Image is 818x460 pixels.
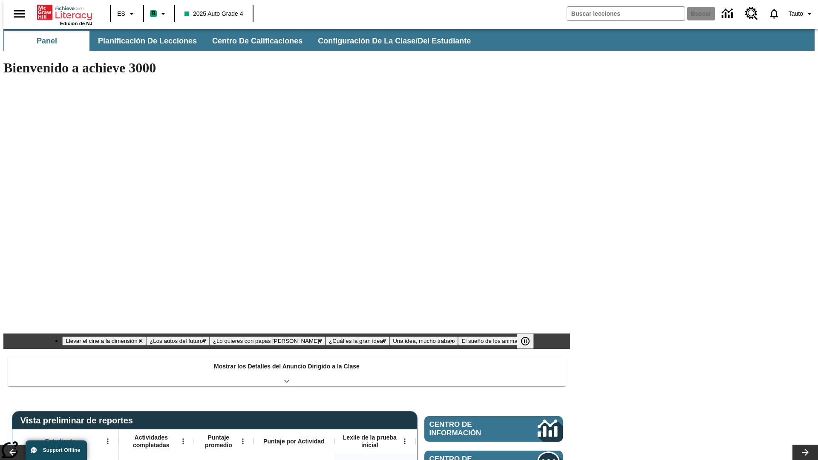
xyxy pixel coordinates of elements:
[740,2,763,25] a: Centro de recursos, Se abrirá en una pestaña nueva.
[4,31,89,51] button: Panel
[3,29,815,51] div: Subbarra de navegación
[151,8,156,19] span: B
[123,434,179,449] span: Actividades completadas
[210,336,325,345] button: Diapositiva 3 ¿Lo quieres con papas fritas?
[785,6,818,21] button: Perfil/Configuración
[236,435,249,448] button: Abrir menú
[517,333,542,349] div: Pausar
[43,447,80,453] span: Support Offline
[45,437,76,445] span: Estudiante
[517,333,534,349] button: Pausar
[3,31,478,51] div: Subbarra de navegación
[91,31,204,51] button: Planificación de lecciones
[567,7,685,20] input: Buscar campo
[26,440,87,460] button: Support Offline
[389,336,458,345] button: Diapositiva 5 Una idea, mucho trabajo
[792,445,818,460] button: Carrusel de lecciones, seguir
[3,60,570,76] h1: Bienvenido a achieve 3000
[146,336,210,345] button: Diapositiva 2 ¿Los autos del futuro?
[717,2,740,26] a: Centro de información
[37,3,92,26] div: Portada
[8,357,566,386] div: Mostrar los Detalles del Anuncio Dirigido a la Clase
[214,362,360,371] p: Mostrar los Detalles del Anuncio Dirigido a la Clase
[7,1,32,26] button: Abrir el menú lateral
[429,420,509,437] span: Centro de información
[263,437,324,445] span: Puntaje por Actividad
[424,416,563,442] a: Centro de información
[763,3,785,25] a: Notificaciones
[325,336,389,345] button: Diapositiva 4 ¿Cuál es la gran idea?
[101,435,114,448] button: Abrir menú
[117,9,125,18] span: ES
[177,435,190,448] button: Abrir menú
[184,9,243,18] span: 2025 Auto Grade 4
[60,21,92,26] span: Edición de NJ
[20,416,137,425] span: Vista preliminar de reportes
[113,6,141,21] button: Lenguaje: ES, Selecciona un idioma
[37,4,92,21] a: Portada
[789,9,803,18] span: Tauto
[458,336,528,345] button: Diapositiva 6 El sueño de los animales
[62,336,146,345] button: Diapositiva 1 Llevar el cine a la dimensión X
[339,434,401,449] span: Lexile de la prueba inicial
[398,435,411,448] button: Abrir menú
[205,31,309,51] button: Centro de calificaciones
[198,434,239,449] span: Puntaje promedio
[311,31,478,51] button: Configuración de la clase/del estudiante
[147,6,172,21] button: Boost El color de la clase es verde menta. Cambiar el color de la clase.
